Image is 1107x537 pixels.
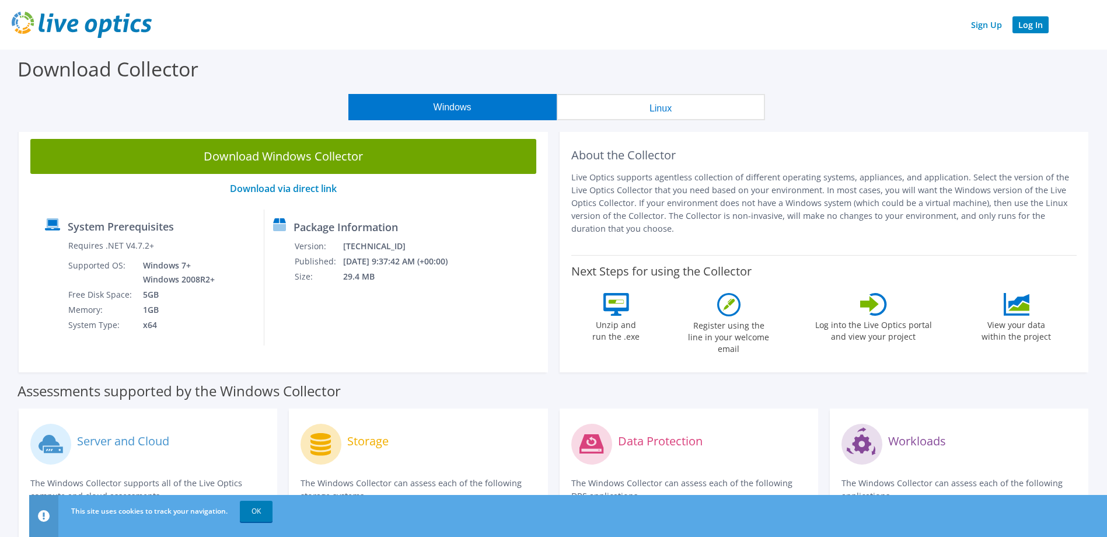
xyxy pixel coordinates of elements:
[343,269,463,284] td: 29.4 MB
[815,316,933,343] label: Log into the Live Optics portal and view your project
[888,435,946,447] label: Workloads
[347,435,389,447] label: Storage
[618,435,703,447] label: Data Protection
[68,240,154,252] label: Requires .NET V4.7.2+
[294,221,398,233] label: Package Information
[589,316,643,343] label: Unzip and run the .exe
[68,258,134,287] td: Supported OS:
[68,302,134,318] td: Memory:
[301,477,536,503] p: The Windows Collector can assess each of the following storage systems.
[571,477,806,503] p: The Windows Collector can assess each of the following DPS applications.
[68,318,134,333] td: System Type:
[841,477,1077,503] p: The Windows Collector can assess each of the following applications.
[294,254,343,269] td: Published:
[294,269,343,284] td: Size:
[30,477,266,503] p: The Windows Collector supports all of the Live Optics compute and cloud assessments.
[685,316,773,355] label: Register using the line in your welcome email
[557,94,765,120] button: Linux
[975,316,1059,343] label: View your data within the project
[18,55,198,82] label: Download Collector
[12,12,152,38] img: live_optics_svg.svg
[348,94,557,120] button: Windows
[571,148,1077,162] h2: About the Collector
[134,258,217,287] td: Windows 7+ Windows 2008R2+
[134,287,217,302] td: 5GB
[230,182,337,195] a: Download via direct link
[343,239,463,254] td: [TECHNICAL_ID]
[30,139,536,174] a: Download Windows Collector
[71,506,228,516] span: This site uses cookies to track your navigation.
[571,264,752,278] label: Next Steps for using the Collector
[134,302,217,318] td: 1GB
[18,385,341,397] label: Assessments supported by the Windows Collector
[134,318,217,333] td: x64
[571,171,1077,235] p: Live Optics supports agentless collection of different operating systems, appliances, and applica...
[1012,16,1049,33] a: Log In
[68,221,174,232] label: System Prerequisites
[77,435,169,447] label: Server and Cloud
[68,287,134,302] td: Free Disk Space:
[343,254,463,269] td: [DATE] 9:37:42 AM (+00:00)
[294,239,343,254] td: Version:
[240,501,273,522] a: OK
[965,16,1008,33] a: Sign Up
